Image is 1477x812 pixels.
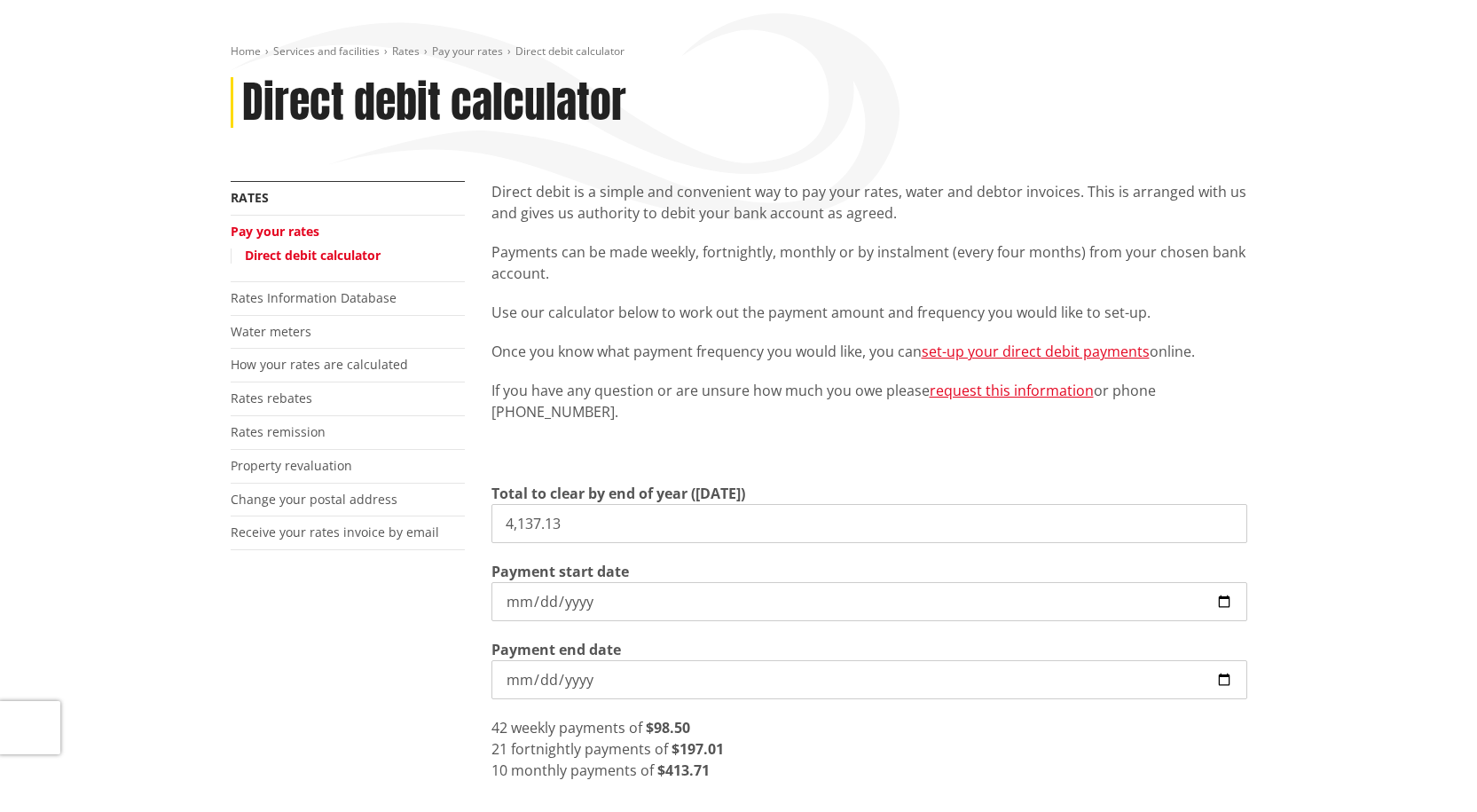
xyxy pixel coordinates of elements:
a: set-up your direct debit payments [922,342,1150,361]
a: Rates Information Database [231,289,397,306]
a: Rates remission [231,423,326,440]
a: Home [231,43,261,59]
a: Direct debit calculator [245,247,381,264]
strong: $413.71 [657,761,710,780]
h1: Direct debit calculator [242,77,626,129]
p: Once you know what payment frequency you would like, you can online. [491,341,1247,362]
strong: $197.01 [672,739,724,759]
a: Rates [231,189,269,206]
nav: breadcrumb [231,44,1247,59]
span: 10 [491,761,507,780]
span: 21 [491,739,507,759]
p: Direct debit is a simple and convenient way to pay your rates, water and debtor invoices. This is... [491,181,1247,224]
a: Services and facilities [273,43,380,59]
span: weekly payments of [511,718,642,737]
a: Water meters [231,323,311,340]
a: Pay your rates [432,43,503,59]
span: fortnightly payments of [511,739,668,759]
a: Change your postal address [231,491,397,508]
label: Payment end date [491,639,621,660]
label: Payment start date [491,561,629,582]
a: Rates rebates [231,390,312,406]
a: Pay your rates [231,223,319,240]
strong: $98.50 [646,718,690,737]
label: Total to clear by end of year ([DATE]) [491,483,745,504]
a: request this information [930,381,1094,400]
p: Payments can be made weekly, fortnightly, monthly or by instalment (every four months) from your ... [491,241,1247,284]
p: If you have any question or are unsure how much you owe please or phone [PHONE_NUMBER]. [491,380,1247,422]
iframe: Messenger Launcher [1395,737,1459,801]
span: monthly payments of [511,761,654,780]
a: Rates [392,43,420,59]
a: Property revaluation [231,457,352,474]
a: Receive your rates invoice by email [231,524,439,540]
a: How your rates are calculated [231,356,408,373]
p: Use our calculator below to work out the payment amount and frequency you would like to set-up. [491,302,1247,323]
span: 42 [491,718,507,737]
span: Direct debit calculator [515,43,625,59]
